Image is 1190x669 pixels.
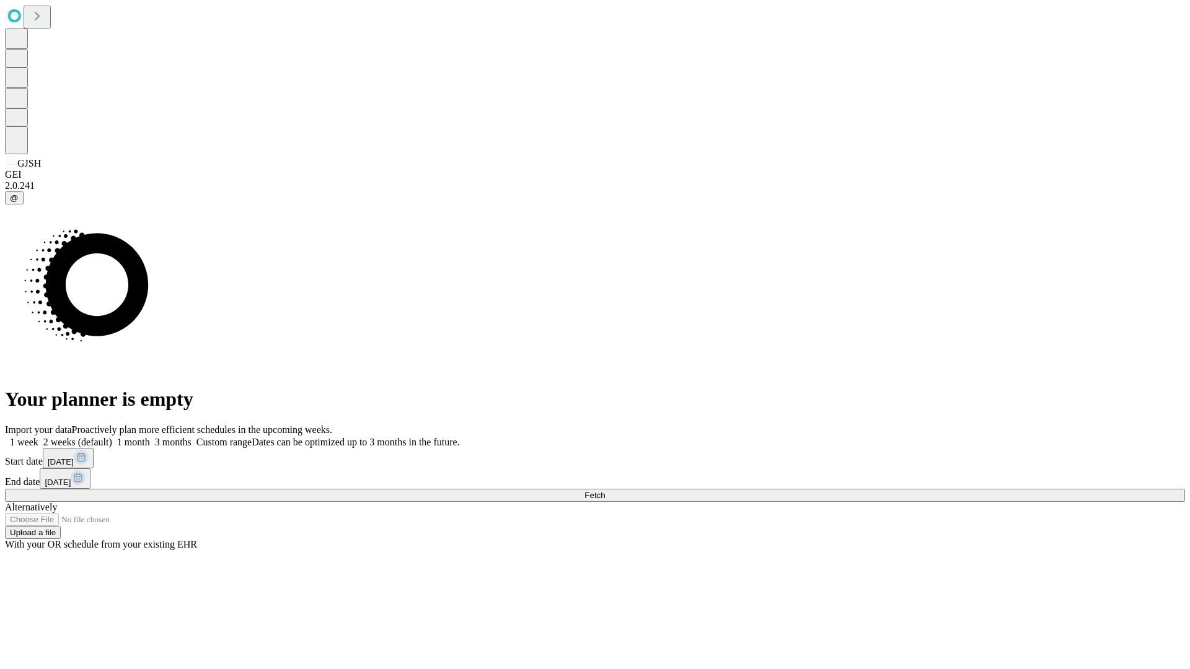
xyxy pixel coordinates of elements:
span: [DATE] [48,457,74,466]
span: Alternatively [5,502,57,512]
button: Upload a file [5,526,61,539]
div: End date [5,468,1185,489]
span: Dates can be optimized up to 3 months in the future. [252,437,459,447]
span: [DATE] [45,478,71,487]
span: Import your data [5,424,72,435]
button: @ [5,191,24,204]
span: Proactively plan more efficient schedules in the upcoming weeks. [72,424,332,435]
span: 2 weeks (default) [43,437,112,447]
span: 3 months [155,437,192,447]
button: [DATE] [43,448,94,468]
div: 2.0.241 [5,180,1185,191]
span: 1 week [10,437,38,447]
span: GJSH [17,158,41,168]
span: @ [10,193,19,203]
button: [DATE] [40,468,90,489]
div: GEI [5,169,1185,180]
span: Fetch [584,491,605,500]
button: Fetch [5,489,1185,502]
div: Start date [5,448,1185,468]
span: 1 month [117,437,150,447]
h1: Your planner is empty [5,388,1185,411]
span: Custom range [196,437,252,447]
span: With your OR schedule from your existing EHR [5,539,197,549]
